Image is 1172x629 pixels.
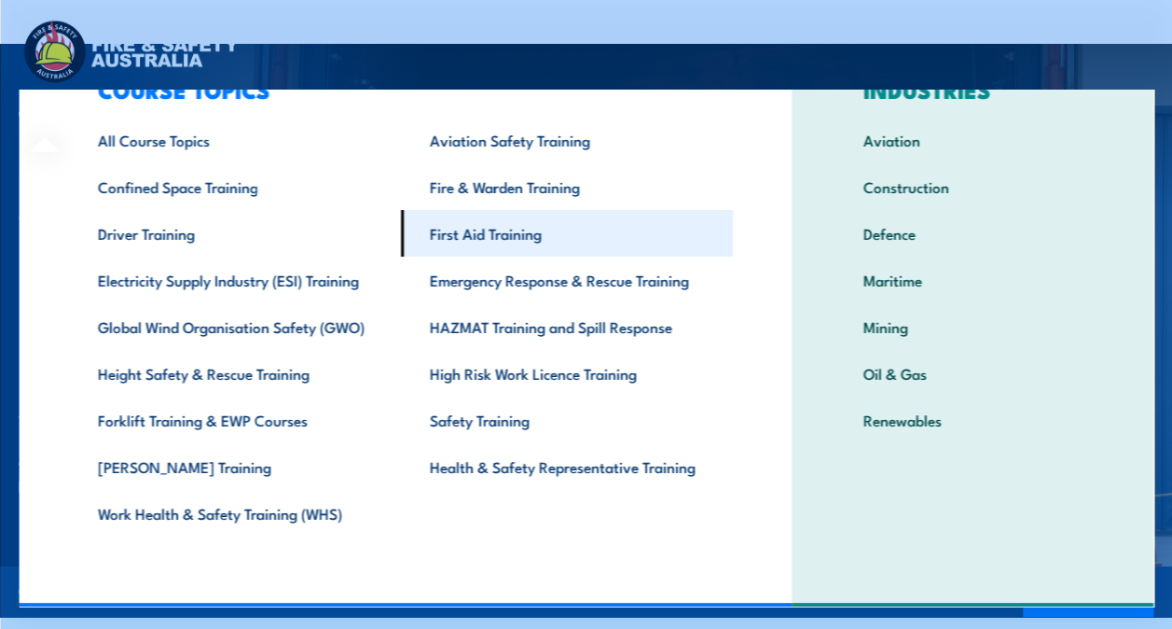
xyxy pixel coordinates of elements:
a: Confined Space Training [68,163,400,210]
a: Renewables [834,397,1110,443]
a: High Risk Work Licence Training [400,350,732,397]
a: Construction [834,163,1110,210]
a: Work Health & Safety Training (WHS) [68,490,400,537]
a: Height Safety & Rescue Training [68,350,400,397]
h3: COURSE TOPICS [68,77,732,103]
a: Fire & Warden Training [400,163,732,210]
a: Mining [834,303,1110,350]
a: Forklift Training & EWP Courses [68,397,400,443]
a: All Course Topics [68,117,400,163]
a: Safety Training [400,397,732,443]
a: Global Wind Organisation Safety (GWO) [68,303,400,350]
a: Defence [834,210,1110,257]
a: Emergency Response & Rescue Training [400,257,732,303]
a: Electricity Supply Industry (ESI) Training [68,257,400,303]
a: Maritime [834,257,1110,303]
a: Health & Safety Representative Training [400,443,732,490]
a: [PERSON_NAME] Training [68,443,400,490]
h3: INDUSTRIES [834,77,1110,103]
a: Oil & Gas [834,350,1110,397]
a: Aviation [834,117,1110,163]
a: HAZMAT Training and Spill Response [400,303,732,350]
a: Driver Training [68,210,400,257]
a: First Aid Training [400,210,732,257]
a: Aviation Safety Training [400,117,732,163]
